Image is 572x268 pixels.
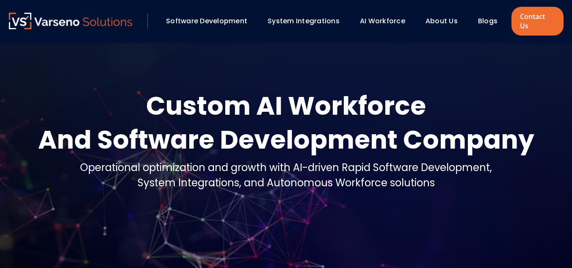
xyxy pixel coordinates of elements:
[426,16,458,26] a: About Us
[360,16,405,26] a: AI Workforce
[9,13,133,29] img: Varseno Solutions – Product Engineering & IT Services
[268,16,340,26] a: System Integrations
[166,16,247,26] a: Software Development
[421,14,470,28] div: About Us
[80,160,492,175] div: Operational optimization and growth with AI-driven Rapid Software Development,
[38,89,534,123] div: Custom AI Workforce
[478,16,497,26] a: Blogs
[9,13,133,30] a: Varseno Solutions – Product Engineering & IT Services
[38,123,534,157] div: And Software Development Company
[80,175,492,191] div: System Integrations, and Autonomous Workforce solutions
[511,7,563,36] a: Contact Us
[162,14,259,28] div: Software Development
[356,14,417,28] div: AI Workforce
[263,14,351,28] div: System Integrations
[474,14,509,28] div: Blogs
